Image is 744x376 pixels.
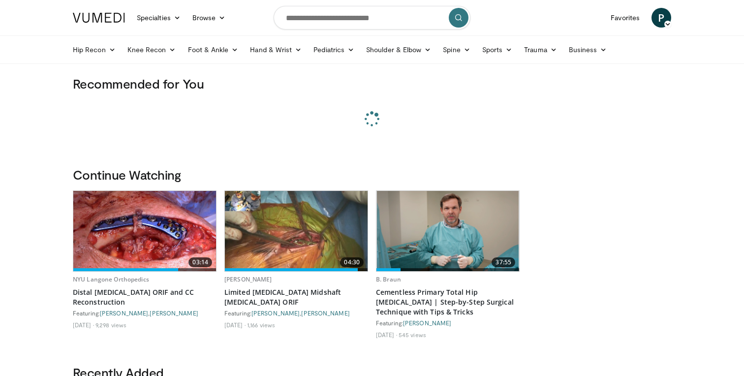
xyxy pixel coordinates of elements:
[224,287,368,307] a: Limited [MEDICAL_DATA] Midshaft [MEDICAL_DATA] ORIF
[73,287,217,307] a: Distal [MEDICAL_DATA] ORIF and CC Reconstruction
[188,257,212,267] span: 03:14
[376,331,397,339] li: [DATE]
[225,191,368,271] a: 04:30
[73,191,216,271] img: 975f9b4a-0628-4e1f-be82-64e786784faa.jpg.620x360_q85_upscale.jpg
[301,310,349,316] a: [PERSON_NAME]
[73,275,149,283] a: NYU Langone Orthopedics
[131,8,186,28] a: Specialties
[150,310,198,316] a: [PERSON_NAME]
[518,40,563,60] a: Trauma
[247,321,275,329] li: 1,166 views
[376,275,401,283] a: B. Braun
[605,8,646,28] a: Favorites
[476,40,519,60] a: Sports
[244,40,308,60] a: Hand & Wrist
[274,6,470,30] input: Search topics, interventions
[377,191,519,271] img: 0732e846-dfaf-48e4-92d8-164ee1b1b95b.png.620x360_q85_upscale.png
[437,40,476,60] a: Spine
[376,287,520,317] a: Cementless Primary Total Hip [MEDICAL_DATA] | Step-by-Step Surgical Technique with Tips & Tricks
[224,275,272,283] a: [PERSON_NAME]
[251,310,300,316] a: [PERSON_NAME]
[182,40,245,60] a: Foot & Ankle
[224,321,246,329] li: [DATE]
[399,331,426,339] li: 545 views
[225,191,368,271] img: a45daad7-e892-4616-96ce-40433513dab5.620x360_q85_upscale.jpg
[122,40,182,60] a: Knee Recon
[376,191,519,271] a: 37:55
[360,40,437,60] a: Shoulder & Elbow
[492,257,515,267] span: 37:55
[100,310,148,316] a: [PERSON_NAME]
[73,167,671,183] h3: Continue Watching
[308,40,360,60] a: Pediatrics
[67,40,122,60] a: Hip Recon
[73,76,671,92] h3: Recommended for You
[376,319,520,327] div: Featuring:
[224,309,368,317] div: Featuring: ,
[73,191,216,271] a: 03:14
[651,8,671,28] a: P
[95,321,126,329] li: 9,298 views
[73,13,125,23] img: VuMedi Logo
[73,321,94,329] li: [DATE]
[186,8,232,28] a: Browse
[403,319,451,326] a: [PERSON_NAME]
[340,257,364,267] span: 04:30
[73,309,217,317] div: Featuring: ,
[563,40,613,60] a: Business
